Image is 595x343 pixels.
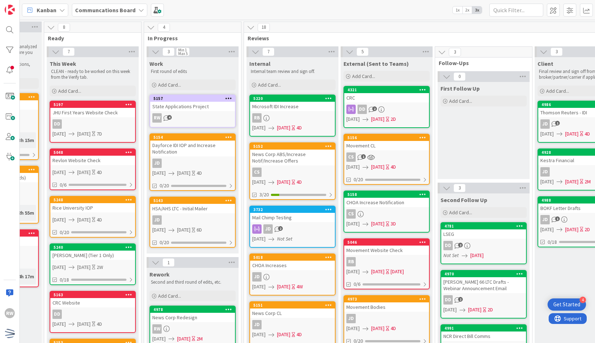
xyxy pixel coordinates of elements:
[97,169,102,176] div: 4D
[60,229,69,236] span: 0/20
[149,60,163,67] span: Work
[250,320,335,329] div: JD
[77,320,91,328] span: [DATE]
[60,181,66,189] span: 0/6
[344,246,429,255] div: Movement Website Check
[263,224,273,234] div: JD
[546,88,569,94] span: Add Card...
[77,264,91,271] span: [DATE]
[150,215,235,225] div: JD
[443,241,453,250] div: DD
[441,271,526,293] div: 4970[PERSON_NAME] 66 LTC Drafts - Webinar Announcement Email
[250,143,335,150] div: 5152
[50,149,135,165] div: 5048Revlon Website Check
[50,244,135,260] div: 5240[PERSON_NAME] (Tier 1 Only)
[346,268,360,275] span: [DATE]
[252,113,262,123] div: RB
[54,102,135,107] div: 5197
[48,35,132,42] span: Ready
[356,47,369,56] span: 5
[150,197,235,213] div: 5143HSA/AHS LTC - Initial Mailer
[540,226,554,233] span: [DATE]
[278,226,283,231] span: 2
[250,168,335,177] div: CS
[150,95,235,102] div: 5157
[97,320,102,328] div: 4D
[153,198,235,203] div: 5143
[391,220,396,228] div: 3D
[7,136,36,144] div: 13d 3h 15m
[346,257,356,266] div: RB
[252,178,266,186] span: [DATE]
[151,69,234,74] p: First round of edits
[158,82,181,88] span: Add Card...
[251,69,334,74] p: Internal team review and sign off.
[449,209,472,216] span: Add Card...
[344,152,429,162] div: CS
[253,303,335,308] div: 5151
[277,124,290,132] span: [DATE]
[344,87,429,102] div: 4321CRC
[50,149,135,156] div: 5048
[52,310,62,319] div: DD
[54,292,135,297] div: 5163
[441,277,526,293] div: [PERSON_NAME] 66 LTC Drafts - Webinar Announcement Email
[5,328,15,338] img: avatar
[5,308,15,318] div: RW
[150,204,235,213] div: HSA/AHS LTC - Initial Mailer
[50,119,135,129] div: DD
[262,47,275,56] span: 7
[371,115,384,123] span: [DATE]
[252,283,266,291] span: [DATE]
[344,198,429,207] div: CHOA Increase Notification
[60,276,69,284] span: 0/18
[449,98,472,104] span: Add Card...
[77,169,91,176] span: [DATE]
[296,331,302,338] div: 4D
[152,324,162,334] div: RW
[52,264,66,271] span: [DATE]
[453,184,466,192] span: 3
[77,216,91,224] span: [DATE]
[565,130,578,138] span: [DATE]
[441,223,526,239] div: 4781LSEG
[391,115,396,123] div: 2D
[453,6,462,14] span: 1x
[250,272,335,282] div: JD
[441,85,480,92] span: First Follow Up
[343,60,409,67] span: External (Sent to Teams)
[149,271,170,278] span: Rework
[347,87,429,92] div: 4321
[344,239,429,246] div: 5046
[354,176,363,183] span: 0/20
[344,257,429,266] div: RB
[585,130,590,138] div: 4D
[252,124,266,132] span: [DATE]
[250,102,335,111] div: Microsoft IDI Increase
[177,226,190,234] span: [DATE]
[344,93,429,102] div: CRC
[444,271,526,276] div: 4970
[277,235,292,242] i: Not Set
[152,113,162,123] div: RW
[444,224,526,229] div: 4781
[250,302,335,318] div: 5151News Corp CL
[52,216,66,224] span: [DATE]
[277,331,290,338] span: [DATE]
[150,159,235,168] div: JD
[580,297,586,303] div: 4
[344,105,429,114] div: DD
[277,178,290,186] span: [DATE]
[54,197,135,202] div: 5248
[150,102,235,111] div: State Applications Project
[52,169,66,176] span: [DATE]
[150,324,235,334] div: RW
[347,297,429,302] div: 4973
[250,206,335,222] div: 3732Mail Chimp Testing
[50,108,135,117] div: JHU First Years Website Check
[346,152,356,162] div: CS
[443,306,457,314] span: [DATE]
[441,229,526,239] div: LSEG
[585,178,591,186] div: 2M
[371,268,384,275] span: [DATE]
